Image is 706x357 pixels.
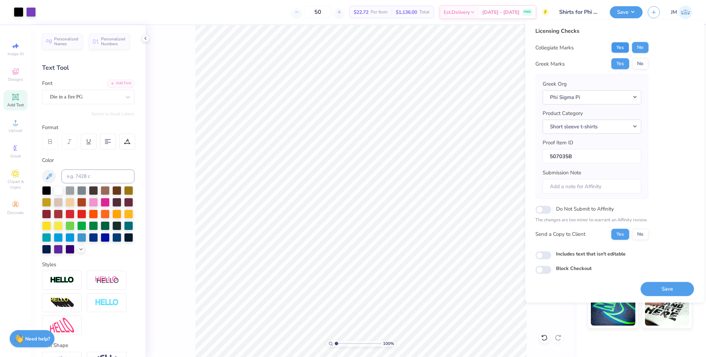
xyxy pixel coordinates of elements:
button: Yes [611,42,629,53]
img: Shadow [95,276,119,284]
div: Send a Copy to Client [535,230,585,238]
span: Per Item [371,9,387,16]
img: Glow in the Dark Ink [591,291,635,326]
img: 3d Illusion [50,297,74,308]
button: Yes [611,229,629,240]
span: $1,136.00 [396,9,417,16]
span: Personalized Numbers [101,37,125,46]
img: John Michael Binayas [679,6,692,19]
input: Add a note for Affinity [543,179,641,194]
label: Submission Note [543,169,581,177]
label: Product Category [543,109,583,117]
button: No [632,42,648,53]
label: Do Not Submit to Affinity [556,204,614,213]
div: Collegiate Marks [535,44,574,51]
div: Format [42,124,135,132]
span: [DATE] - [DATE] [482,9,520,16]
a: JM [671,6,692,19]
button: Yes [611,58,629,69]
span: Total [419,9,430,16]
span: JM [671,8,677,16]
div: Styles [42,261,134,269]
div: Color [42,156,134,164]
strong: Need help? [25,336,50,342]
span: FREE [524,10,531,15]
span: Upload [9,128,22,133]
button: Short sleeve t-shirts [543,119,641,134]
label: Proof Item ID [543,139,573,147]
button: Phi Sigma Pi [543,90,641,104]
span: Clipart & logos [3,179,28,190]
img: Negative Space [95,299,119,307]
button: No [632,58,648,69]
span: Image AI [8,51,24,57]
div: Text Tool [42,63,134,73]
span: Personalized Names [54,37,79,46]
label: Greek Org [543,80,567,88]
span: Add Text [7,102,24,108]
label: Includes text that isn't editable [556,250,626,257]
div: Text Shape [42,341,134,349]
img: Water based Ink [645,291,689,326]
button: Switch to Greek Letters [91,111,134,117]
label: Block Checkout [556,264,592,272]
div: Greek Marks [535,60,565,68]
img: Free Distort [50,318,74,332]
input: e.g. 7428 c [61,170,134,183]
input: Untitled Design [554,5,605,19]
button: Save [641,282,694,296]
div: Licensing Checks [535,27,648,35]
span: 100 % [383,340,394,347]
span: Decorate [7,210,24,215]
span: $22.72 [354,9,369,16]
label: Font [42,79,52,87]
p: The changes are too minor to warrant an Affinity review. [535,217,648,224]
div: Add Font [107,79,134,87]
span: Greek [10,153,21,159]
span: Designs [8,77,23,82]
img: Stroke [50,276,74,284]
button: Save [610,6,643,18]
span: Est. Delivery [444,9,470,16]
input: – – [304,6,331,18]
button: No [632,229,648,240]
